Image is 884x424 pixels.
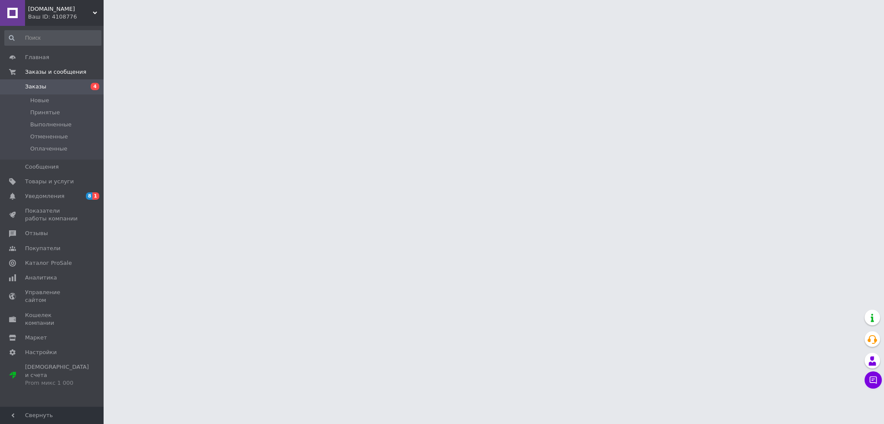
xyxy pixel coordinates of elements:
[28,5,93,13] span: kuchen.ua
[30,145,67,153] span: Оплаченные
[86,192,93,200] span: 8
[25,311,80,327] span: Кошелек компании
[91,83,99,90] span: 4
[30,109,60,116] span: Принятые
[25,229,48,237] span: Отзывы
[30,121,72,129] span: Выполненные
[25,334,47,342] span: Маркет
[4,30,101,46] input: Поиск
[92,192,99,200] span: 1
[25,207,80,223] span: Показатели работы компании
[25,259,72,267] span: Каталог ProSale
[30,97,49,104] span: Новые
[25,83,46,91] span: Заказы
[25,349,57,356] span: Настройки
[25,68,86,76] span: Заказы и сообщения
[25,363,89,387] span: [DEMOGRAPHIC_DATA] и счета
[25,178,74,185] span: Товары и услуги
[30,133,68,141] span: Отмененные
[865,371,882,389] button: Чат с покупателем
[25,379,89,387] div: Prom микс 1 000
[25,245,60,252] span: Покупатели
[28,13,104,21] div: Ваш ID: 4108776
[25,289,80,304] span: Управление сайтом
[25,274,57,282] span: Аналитика
[25,53,49,61] span: Главная
[25,192,64,200] span: Уведомления
[25,163,59,171] span: Сообщения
